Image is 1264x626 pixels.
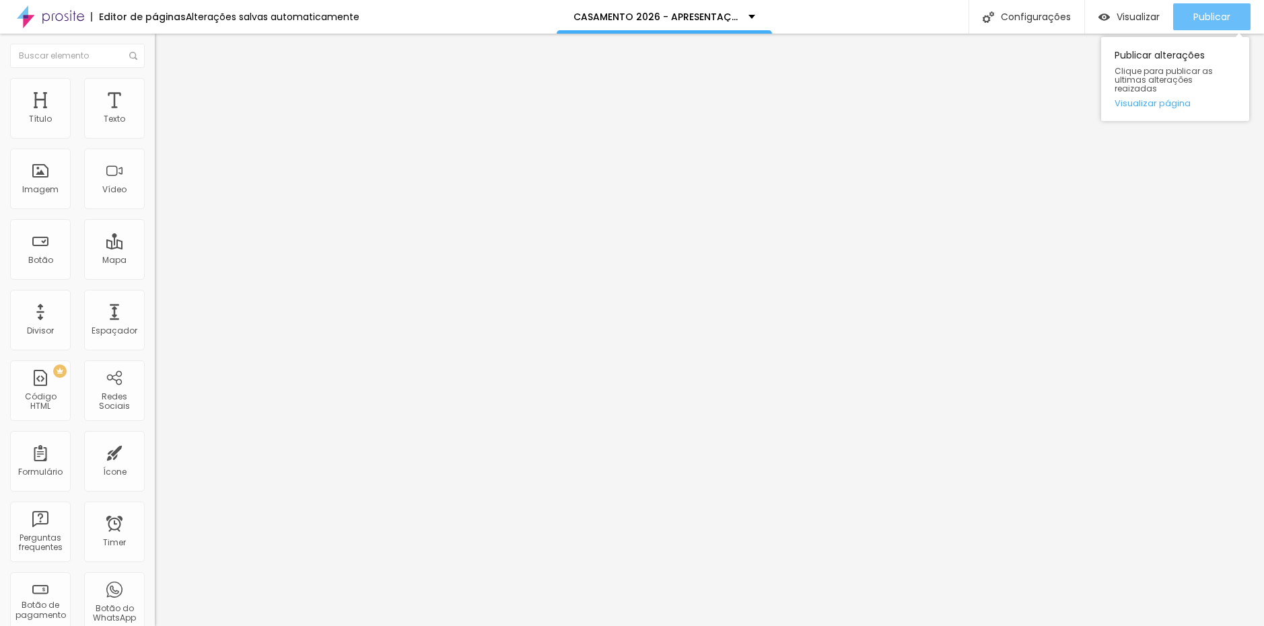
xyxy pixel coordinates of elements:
[92,326,137,336] div: Espaçador
[10,44,145,68] input: Buscar elemento
[186,12,359,22] div: Alterações salvas automaticamente
[91,12,186,22] div: Editor de páginas
[104,114,125,124] div: Texto
[1117,11,1160,22] span: Visualizar
[1115,67,1236,93] span: Clique para publicar as ultimas alterações reaizadas
[1193,11,1230,22] span: Publicar
[102,256,127,265] div: Mapa
[573,12,738,22] p: CASAMENTO 2026 - APRESENTAÇÃO
[1173,3,1251,30] button: Publicar
[87,392,141,412] div: Redes Sociais
[13,392,67,412] div: Código HTML
[28,256,53,265] div: Botão
[22,185,59,194] div: Imagem
[1085,3,1173,30] button: Visualizar
[87,604,141,623] div: Botão do WhatsApp
[1101,37,1249,121] div: Publicar alterações
[13,600,67,620] div: Botão de pagamento
[155,34,1264,626] iframe: Editor
[103,467,127,477] div: Ícone
[13,533,67,553] div: Perguntas frequentes
[103,538,126,547] div: Timer
[29,114,52,124] div: Título
[1098,11,1110,23] img: view-1.svg
[1115,99,1236,108] a: Visualizar página
[18,467,63,477] div: Formulário
[27,326,54,336] div: Divisor
[129,52,137,60] img: Icone
[983,11,994,23] img: Icone
[102,185,127,194] div: Vídeo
